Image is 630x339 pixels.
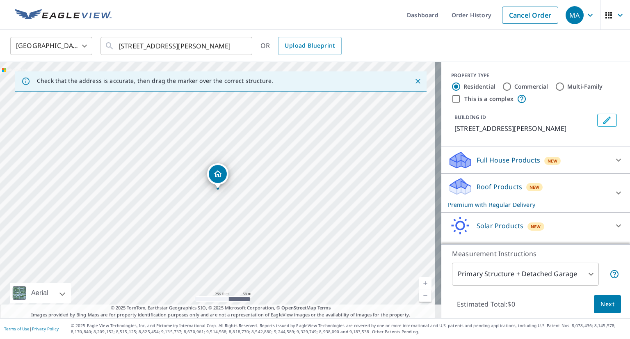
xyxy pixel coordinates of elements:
[448,216,623,236] div: Solar ProductsNew
[10,283,71,303] div: Aerial
[448,243,623,262] div: Walls ProductsNew
[4,326,30,332] a: Terms of Use
[454,114,486,121] p: BUILDING ID
[597,114,617,127] button: Edit building 1
[464,95,514,103] label: This is a complex
[548,158,558,164] span: New
[281,305,316,311] a: OpenStreetMap
[452,249,619,259] p: Measurement Instructions
[454,124,594,133] p: [STREET_ADDRESS][PERSON_NAME]
[452,263,599,286] div: Primary Structure + Detached Garage
[32,326,59,332] a: Privacy Policy
[37,77,273,85] p: Check that the address is accurate, then drag the marker over the correct structure.
[317,305,331,311] a: Terms
[477,221,523,231] p: Solar Products
[419,277,431,289] a: Current Level 17, Zoom In
[419,289,431,302] a: Current Level 17, Zoom Out
[448,200,609,209] p: Premium with Regular Delivery
[502,7,558,24] a: Cancel Order
[29,283,51,303] div: Aerial
[260,37,342,55] div: OR
[207,163,228,189] div: Dropped pin, building 1, Residential property, 9702 Fox Run Dr Clinton, MD 20735
[450,295,522,313] p: Estimated Total: $0
[566,6,584,24] div: MA
[413,76,423,87] button: Close
[451,72,620,79] div: PROPERTY TYPE
[448,150,623,170] div: Full House ProductsNew
[448,177,623,209] div: Roof ProductsNewPremium with Regular Delivery
[285,41,335,51] span: Upload Blueprint
[463,82,495,91] label: Residential
[600,299,614,309] span: Next
[477,155,540,165] p: Full House Products
[71,323,626,335] p: © 2025 Eagle View Technologies, Inc. and Pictometry International Corp. All Rights Reserved. Repo...
[530,184,540,190] span: New
[15,9,112,21] img: EV Logo
[119,34,235,57] input: Search by address or latitude-longitude
[609,269,619,279] span: Your report will include the primary structure and a detached garage if one exists.
[278,37,341,55] a: Upload Blueprint
[477,182,522,192] p: Roof Products
[594,295,621,314] button: Next
[514,82,548,91] label: Commercial
[111,305,331,312] span: © 2025 TomTom, Earthstar Geographics SIO, © 2025 Microsoft Corporation, ©
[4,326,59,331] p: |
[567,82,603,91] label: Multi-Family
[10,34,92,57] div: [GEOGRAPHIC_DATA]
[531,223,541,230] span: New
